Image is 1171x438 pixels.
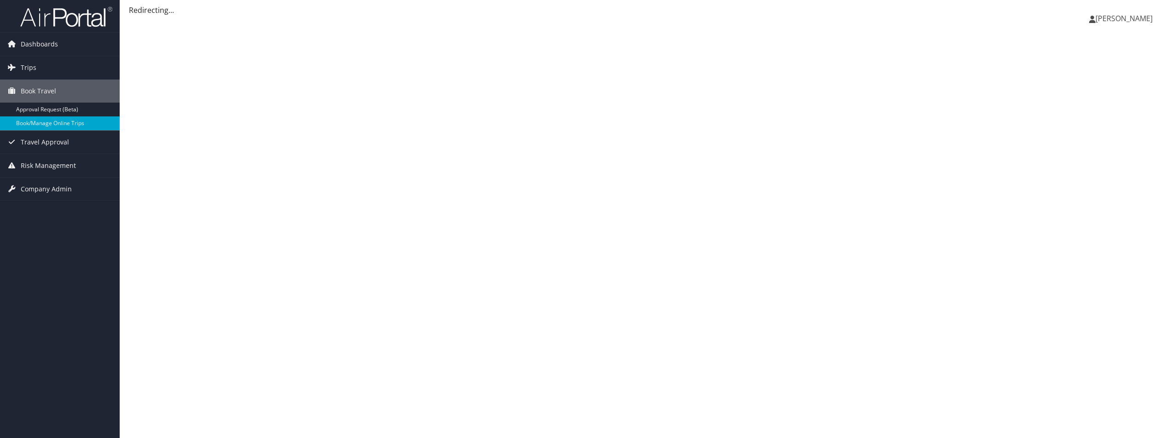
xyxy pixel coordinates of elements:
a: [PERSON_NAME] [1089,5,1162,32]
span: Dashboards [21,33,58,56]
span: [PERSON_NAME] [1096,13,1153,23]
span: Book Travel [21,80,56,103]
span: Trips [21,56,36,79]
img: airportal-logo.png [20,6,112,28]
span: Travel Approval [21,131,69,154]
span: Company Admin [21,178,72,201]
span: Risk Management [21,154,76,177]
div: Redirecting... [129,5,1162,16]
